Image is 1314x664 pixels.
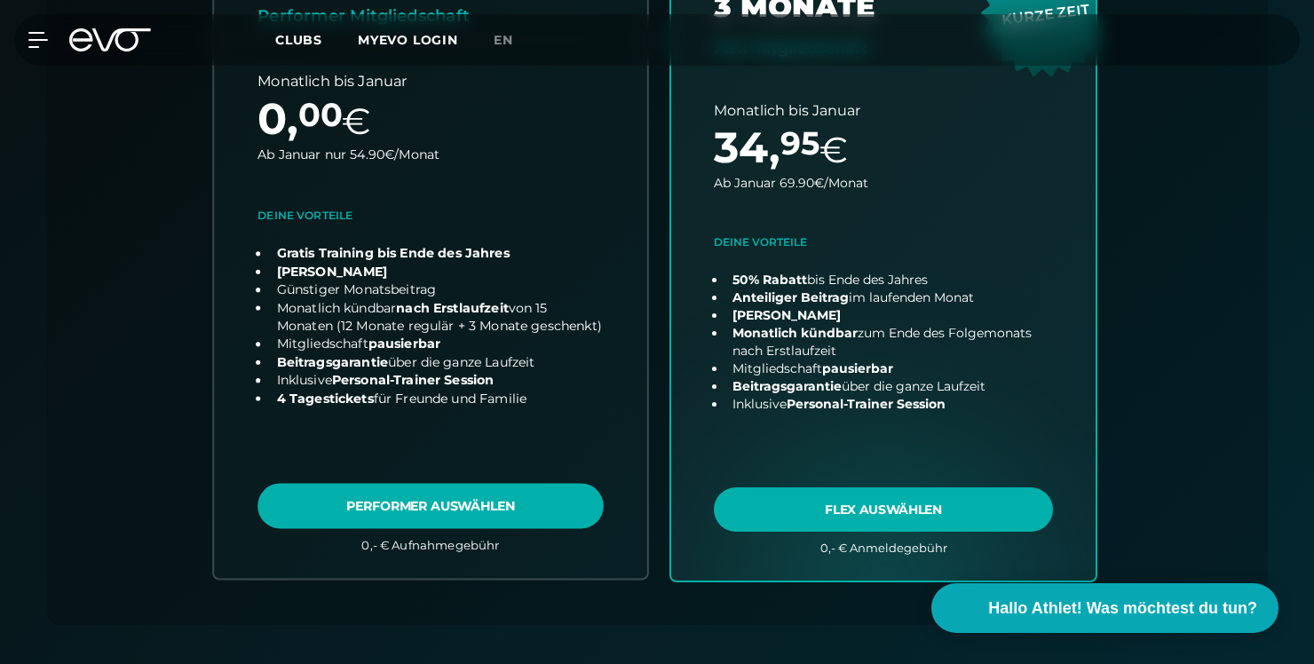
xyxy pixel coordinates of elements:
a: en [494,30,534,51]
a: Clubs [275,31,358,48]
button: Hallo Athlet! Was möchtest du tun? [931,583,1278,633]
span: Clubs [275,32,322,48]
span: en [494,32,513,48]
a: MYEVO LOGIN [358,32,458,48]
span: Hallo Athlet! Was möchtest du tun? [988,597,1257,621]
